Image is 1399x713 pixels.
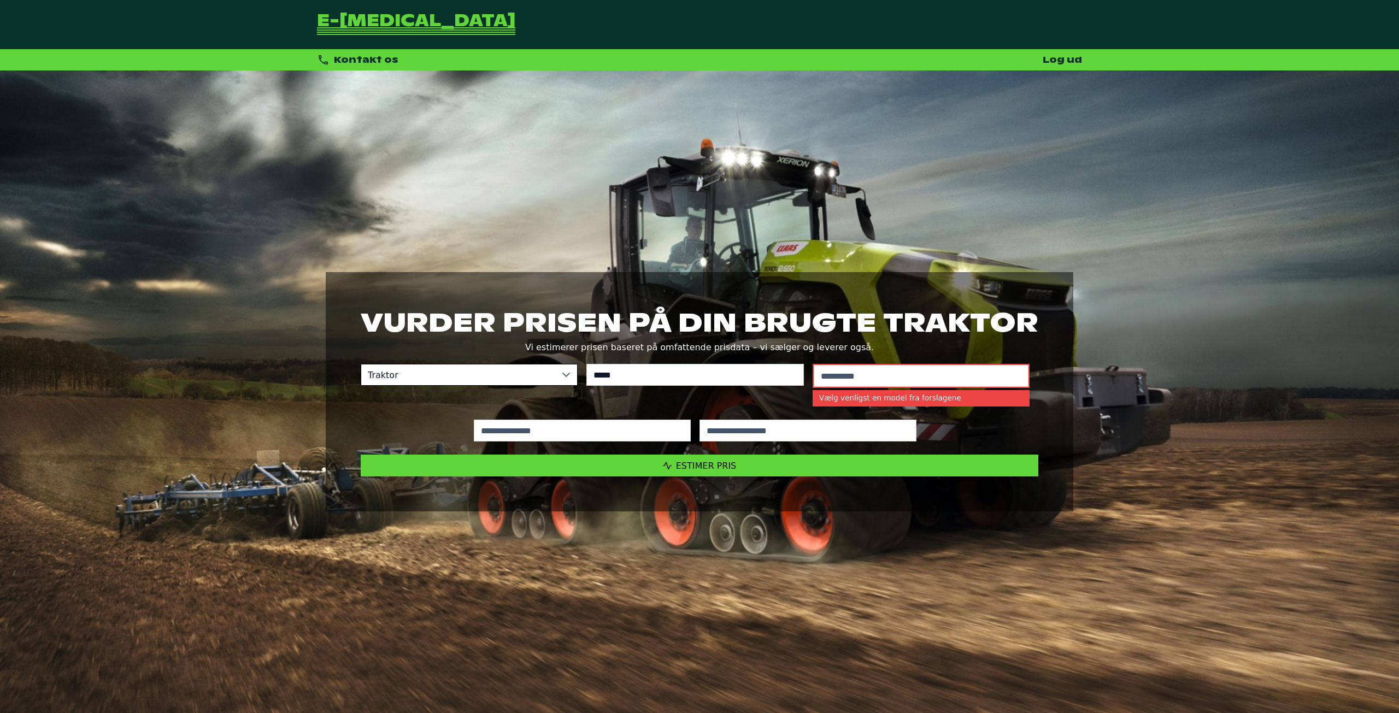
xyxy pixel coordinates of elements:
div: Kontakt os [317,54,398,66]
span: Kontakt os [334,54,398,66]
a: Log ud [1043,54,1082,66]
button: Estimer pris [361,455,1038,476]
span: Estimer pris [676,461,737,471]
small: Vælg venligst en model fra forslagene [813,390,1030,406]
span: Traktor [361,364,555,385]
p: Vi estimerer prisen baseret på omfattende prisdata – vi sælger og leverer også. [361,340,1038,355]
h1: Vurder prisen på din brugte traktor [361,307,1038,338]
a: Tilbage til forsiden [317,13,515,36]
